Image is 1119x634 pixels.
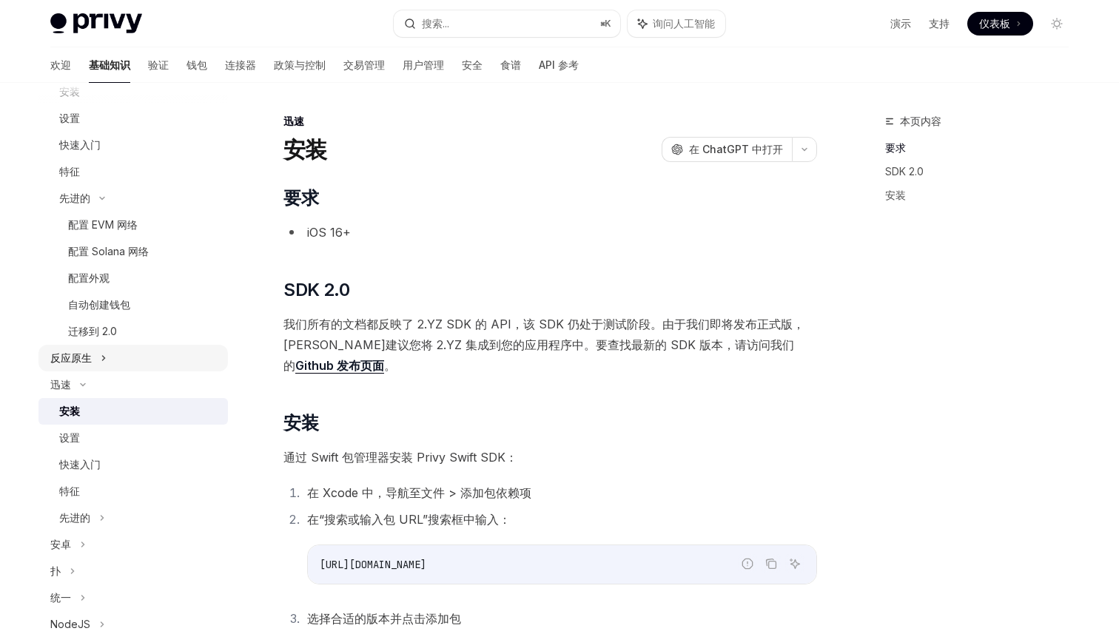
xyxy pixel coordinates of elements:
a: 设置 [38,425,228,451]
font: 政策与控制 [274,58,326,71]
font: 本页内容 [900,115,941,127]
a: 设置 [38,105,228,132]
font: 用户管理 [403,58,444,71]
font: 配置 Solana 网络 [68,245,149,257]
button: 询问人工智能 [628,10,725,37]
font: 安装 [283,136,327,163]
font: 仪表板 [979,17,1010,30]
font: 设置 [59,431,80,444]
font: 搜索... [422,17,449,30]
font: Github 发布页面 [295,358,384,373]
font: 。 [384,358,396,373]
font: 要求 [885,141,906,154]
a: 配置 EVM 网络 [38,212,228,238]
font: 迅速 [50,378,71,391]
a: 快速入门 [38,132,228,158]
img: 灯光标志 [50,13,142,34]
a: 政策与控制 [274,47,326,83]
font: 欢迎 [50,58,71,71]
button: 搜索...⌘K [394,10,620,37]
font: K [605,18,611,29]
a: SDK 2.0 [885,160,1081,183]
a: 演示 [890,16,911,31]
font: 先进的 [59,192,90,204]
a: 迁移到 2.0 [38,318,228,345]
font: 迅速 [283,115,304,127]
font: iOS 16+ [307,225,351,240]
font: 选择合适的版本并点击添加包 [307,611,461,626]
a: 验证 [148,47,169,83]
font: 演示 [890,17,911,30]
a: API 参考 [539,47,579,83]
span: [URL][DOMAIN_NAME] [320,558,426,571]
a: 仪表板 [967,12,1033,36]
font: 支持 [929,17,950,30]
font: 要求 [283,187,318,209]
a: 特征 [38,478,228,505]
font: SDK 2.0 [885,165,924,178]
font: 食谱 [500,58,521,71]
a: 安全 [462,47,483,83]
font: 安装 [59,405,80,417]
a: 用户管理 [403,47,444,83]
a: 要求 [885,136,1081,160]
a: 交易管理 [343,47,385,83]
button: 报告错误代码 [738,554,757,573]
font: 连接器 [225,58,256,71]
font: 快速入门 [59,458,101,471]
font: 反应原生 [50,351,92,364]
a: 配置外观 [38,265,228,291]
button: 切换暗模式 [1045,12,1069,36]
font: 安装 [283,412,318,434]
font: 配置 EVM 网络 [68,218,138,231]
font: 在 ChatGPT 中打开 [689,143,783,155]
a: 快速入门 [38,451,228,478]
a: 钱包 [186,47,207,83]
font: 钱包 [186,58,207,71]
font: 验证 [148,58,169,71]
font: 安装 [885,189,906,201]
font: 统一 [50,591,71,604]
font: 迁移到 2.0 [68,325,117,337]
a: 连接器 [225,47,256,83]
font: SDK 2.0 [283,279,349,300]
a: 食谱 [500,47,521,83]
font: 询问人工智能 [653,17,715,30]
a: 配置 Solana 网络 [38,238,228,265]
button: 询问人工智能 [785,554,804,573]
a: 自动创建钱包 [38,291,228,318]
a: 安装 [885,183,1081,207]
button: 复制代码块中的内容 [762,554,781,573]
font: 快速入门 [59,138,101,151]
font: 通过 Swift 包管理器安装 Privy Swift SDK： [283,450,517,465]
font: 交易管理 [343,58,385,71]
font: 先进的 [59,511,90,524]
button: 在 ChatGPT 中打开 [662,137,792,162]
a: 支持 [929,16,950,31]
font: 安卓 [50,538,71,550]
font: API 参考 [539,58,579,71]
font: 在“搜索或输入包 URL”搜索框中输入： [307,512,511,527]
a: Github 发布页面 [295,358,384,374]
font: 安全 [462,58,483,71]
font: 特征 [59,165,80,178]
font: NodeJS [50,618,90,630]
font: 自动创建钱包 [68,298,130,311]
a: 基础知识 [89,47,130,83]
font: 设置 [59,112,80,124]
font: 我们所有的文档都反映了 2.YZ SDK 的 API，该 SDK 仍处于测试阶段。由于我们即将发布正式版，[PERSON_NAME]建议您将 2.YZ 集成到您的应用程序中。要查找最新的 SDK... [283,317,804,373]
font: ⌘ [600,18,605,29]
font: 在 Xcode 中，导航至文件 > 添加包依赖项 [307,485,531,500]
a: 特征 [38,158,228,185]
a: 欢迎 [50,47,71,83]
font: 特征 [59,485,80,497]
a: 安装 [38,398,228,425]
font: 扑 [50,564,61,577]
font: 基础知识 [89,58,130,71]
font: 配置外观 [68,272,110,284]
